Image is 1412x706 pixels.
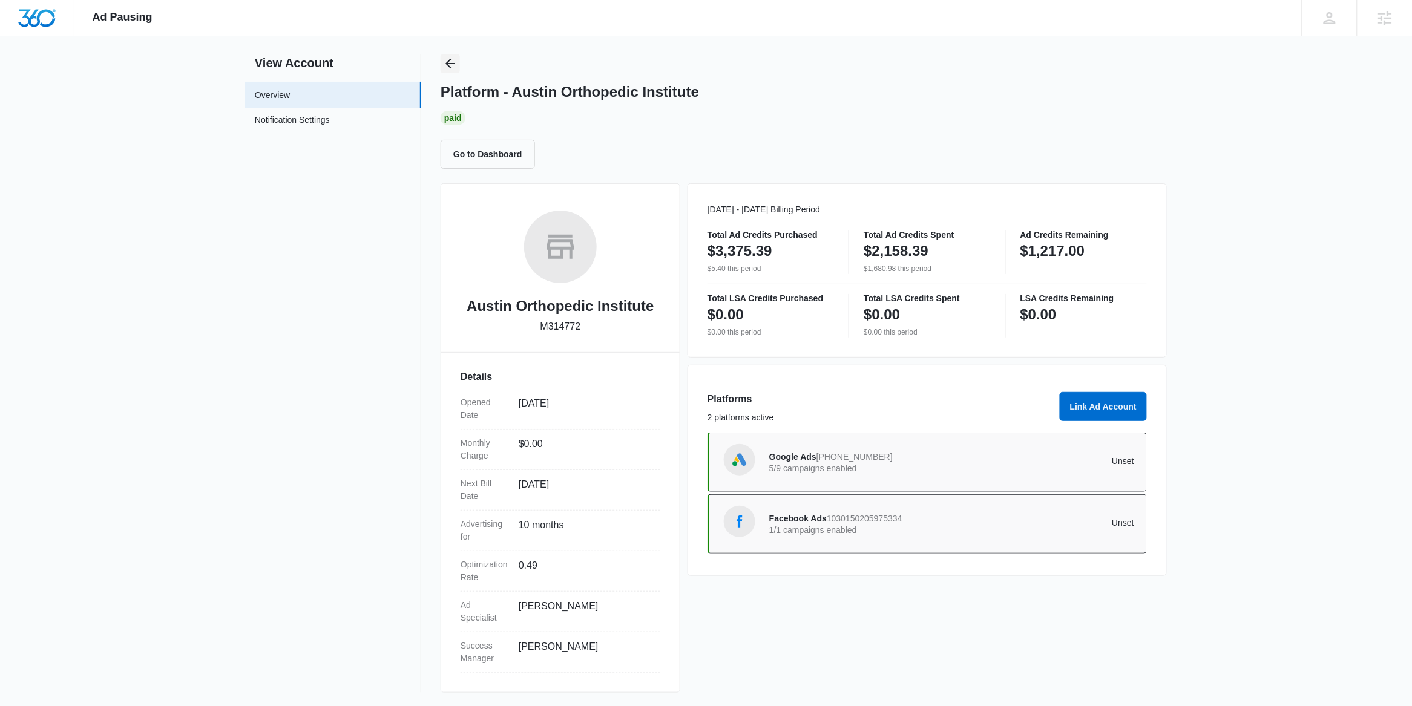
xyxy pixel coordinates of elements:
[864,230,990,239] p: Total Ad Credits Spent
[864,305,900,324] p: $0.00
[441,140,535,169] button: Go to Dashboard
[708,241,772,261] p: $3,375.39
[708,327,834,338] p: $0.00 this period
[769,526,952,534] p: 1/1 campaigns enabled
[461,470,660,511] div: Next Bill Date[DATE]
[731,512,749,531] img: Facebook Ads
[708,230,834,239] p: Total Ad Credits Purchased
[461,558,509,584] dt: Optimization Rate
[255,114,330,129] a: Notification Settings
[461,639,509,665] dt: Success Manager
[461,477,509,503] dt: Next Bill Date
[769,452,816,462] span: Google Ads
[461,592,660,632] div: Ad Specialist[PERSON_NAME]
[519,477,651,503] dd: [DATE]
[708,203,1147,216] p: [DATE] - [DATE] Billing Period
[1020,294,1147,302] p: LSA Credits Remaining
[519,518,651,543] dd: 10 months
[952,457,1135,465] p: Unset
[461,370,660,384] h3: Details
[864,263,990,274] p: $1,680.98 this period
[519,396,651,422] dd: [DATE]
[1020,230,1147,239] p: Ad Credits Remaining
[461,632,660,673] div: Success Manager[PERSON_NAME]
[731,451,749,469] img: Google Ads
[708,411,1052,424] p: 2 platforms active
[864,294,990,302] p: Total LSA Credits Spent
[952,518,1135,527] p: Unset
[540,319,581,334] p: M314772
[708,494,1147,554] a: Facebook AdsFacebook Ads10301502059753341/1 campaigns enabledUnset
[461,599,509,624] dt: Ad Specialist
[708,305,744,324] p: $0.00
[1020,305,1057,324] p: $0.00
[461,430,660,470] div: Monthly Charge$0.00
[1060,392,1147,421] button: Link Ad Account
[461,551,660,592] div: Optimization Rate0.49
[519,599,651,624] dd: [PERSON_NAME]
[708,433,1147,492] a: Google AdsGoogle Ads[PHONE_NUMBER]5/9 campaigns enabledUnset
[708,392,1052,407] h3: Platforms
[816,452,893,462] span: [PHONE_NUMBER]
[461,518,509,543] dt: Advertising for
[461,511,660,551] div: Advertising for10 months
[769,464,952,472] p: 5/9 campaigns enabled
[245,54,421,72] h2: View Account
[864,241,928,261] p: $2,158.39
[519,437,651,462] dd: $0.00
[441,149,542,159] a: Go to Dashboard
[461,396,509,422] dt: Opened Date
[467,295,654,317] h2: Austin Orthopedic Institute
[708,294,834,302] p: Total LSA Credits Purchased
[461,389,660,430] div: Opened Date[DATE]
[864,327,990,338] p: $0.00 this period
[93,11,153,24] span: Ad Pausing
[255,89,290,102] a: Overview
[461,437,509,462] dt: Monthly Charge
[708,263,834,274] p: $5.40 this period
[827,514,902,523] span: 1030150205975334
[441,83,699,101] h1: Platform - Austin Orthopedic Institute
[441,111,465,125] div: Paid
[1020,241,1085,261] p: $1,217.00
[519,558,651,584] dd: 0.49
[519,639,651,665] dd: [PERSON_NAME]
[441,54,460,73] button: Back
[769,514,827,523] span: Facebook Ads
